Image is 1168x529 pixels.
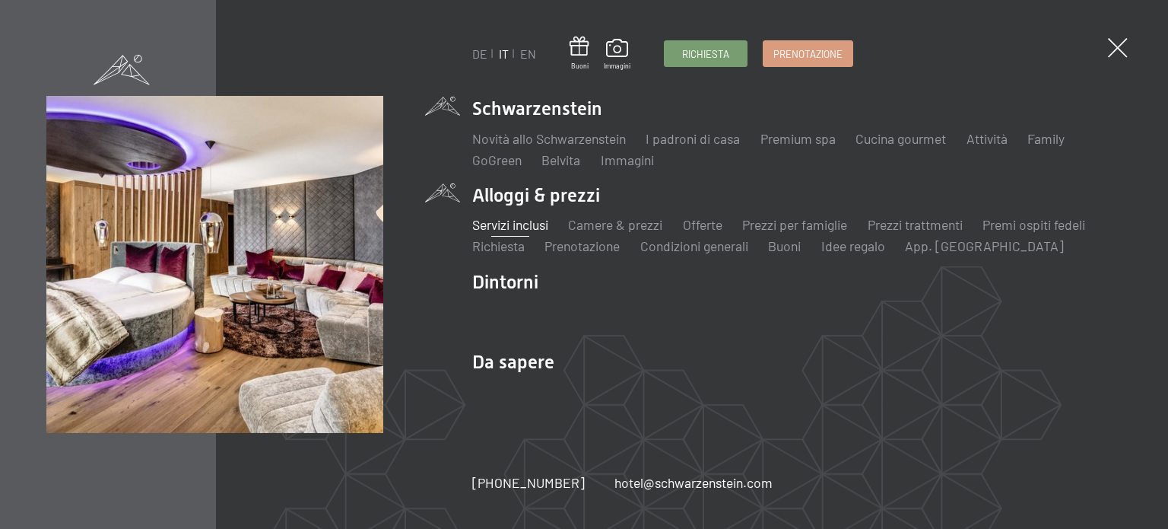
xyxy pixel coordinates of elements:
a: Buoni [768,237,801,254]
span: Buoni [570,62,589,71]
a: Attività [966,130,1008,147]
a: I padroni di casa [646,130,740,147]
a: Condizioni generali [640,237,748,254]
a: Buoni [570,37,589,71]
a: Belvita [541,151,580,168]
a: Prenotazione [763,41,852,66]
a: Prezzi per famiglie [742,216,847,233]
span: [PHONE_NUMBER] [472,474,585,491]
a: Prenotazione [544,237,620,254]
a: Offerte [683,216,722,233]
a: Immagini [604,39,630,71]
a: [PHONE_NUMBER] [472,473,585,492]
a: hotel@schwarzenstein.com [614,473,773,492]
a: GoGreen [472,151,522,168]
a: Servizi inclusi [472,216,548,233]
span: Immagini [604,62,630,71]
a: Prezzi trattmenti [868,216,963,233]
span: Prenotazione [773,47,843,61]
a: Premium spa [760,130,836,147]
a: Richiesta [665,41,747,66]
a: EN [520,46,536,61]
a: Richiesta [472,237,525,254]
a: IT [499,46,509,61]
a: DE [472,46,487,61]
a: Cucina gourmet [855,130,946,147]
a: Camere & prezzi [568,216,662,233]
a: Premi ospiti fedeli [982,216,1085,233]
a: App. [GEOGRAPHIC_DATA] [905,237,1064,254]
a: Family [1027,130,1065,147]
a: Novità allo Schwarzenstein [472,130,626,147]
a: Idee regalo [821,237,885,254]
a: Immagini [601,151,654,168]
span: Richiesta [682,47,729,61]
